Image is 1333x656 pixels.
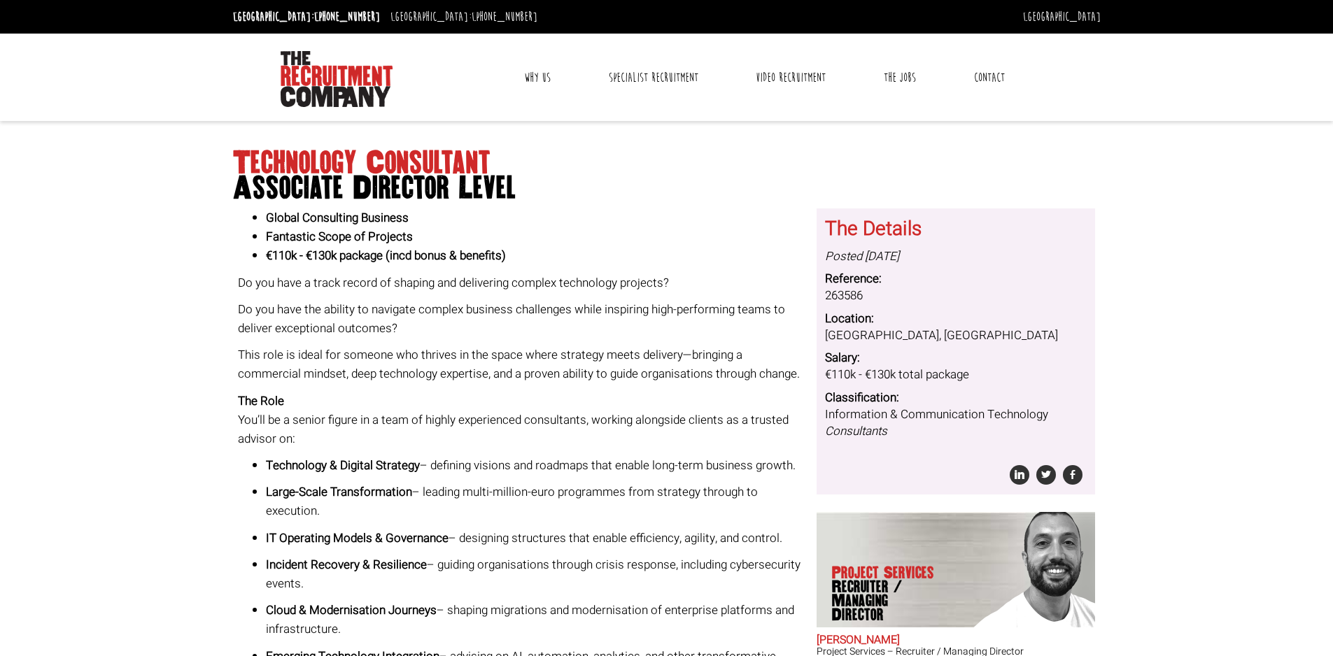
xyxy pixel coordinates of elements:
strong: The Role [238,392,284,410]
dt: Location: [825,311,1087,327]
p: – guiding organisations through crisis response, including cybersecurity events. [266,555,806,593]
dt: Classification: [825,390,1087,406]
li: [GEOGRAPHIC_DATA]: [230,6,383,28]
strong: €110k - €130k package (incd bonus & benefits) [266,247,506,264]
p: – shaping migrations and modernisation of enterprise platforms and infrastructure. [266,601,806,639]
a: Specialist Recruitment [598,60,709,95]
h1: Technology Consultant [233,150,1101,201]
strong: Incident Recovery & Resilience [266,556,427,573]
img: Chris Pelow's our Project Services Recruiter / Managing Director [961,512,1095,627]
h3: The Details [825,219,1087,241]
p: Project Services [832,566,940,622]
p: – designing structures that enable efficiency, agility, and control. [266,529,806,548]
i: Posted [DATE] [825,248,899,265]
strong: Fantastic Scope of Projects [266,228,413,245]
a: The Jobs [873,60,926,95]
img: The Recruitment Company [281,51,393,107]
h2: [PERSON_NAME] [817,634,1095,647]
dd: 263586 [825,287,1087,304]
strong: Cloud & Modernisation Journeys [266,601,437,619]
dd: [GEOGRAPHIC_DATA], [GEOGRAPHIC_DATA] [825,327,1087,344]
p: – leading multi-million-euro programmes from strategy through to execution. [266,483,806,520]
dd: Information & Communication Technology [825,406,1087,441]
li: [GEOGRAPHIC_DATA]: [387,6,541,28]
strong: Large-Scale Transformation [266,483,412,501]
a: Why Us [514,60,561,95]
a: [PHONE_NUMBER] [314,9,380,24]
p: – defining visions and roadmaps that enable long-term business growth. [266,456,806,475]
a: Video Recruitment [745,60,836,95]
a: [PHONE_NUMBER] [472,9,537,24]
a: Contact [964,60,1015,95]
span: Recruiter / Managing Director [832,580,940,622]
p: This role is ideal for someone who thrives in the space where strategy meets delivery—bringing a ... [238,345,806,383]
dt: Reference: [825,271,1087,287]
span: Associate Director Level [233,176,1101,201]
strong: Global Consulting Business [266,209,409,227]
i: Consultants [825,422,887,440]
p: You’ll be a senior figure in a team of highly experienced consultants, working alongside clients ... [238,392,806,449]
strong: Technology & Digital Strategy [266,457,420,474]
dd: €110k - €130k total package [825,366,1087,383]
a: [GEOGRAPHIC_DATA] [1023,9,1101,24]
strong: IT Operating Models & Governance [266,529,449,547]
p: Do you have a track record of shaping and delivering complex technology projects? [238,273,806,292]
p: Do you have the ability to navigate complex business challenges while inspiring high-performing t... [238,300,806,338]
dt: Salary: [825,350,1087,366]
